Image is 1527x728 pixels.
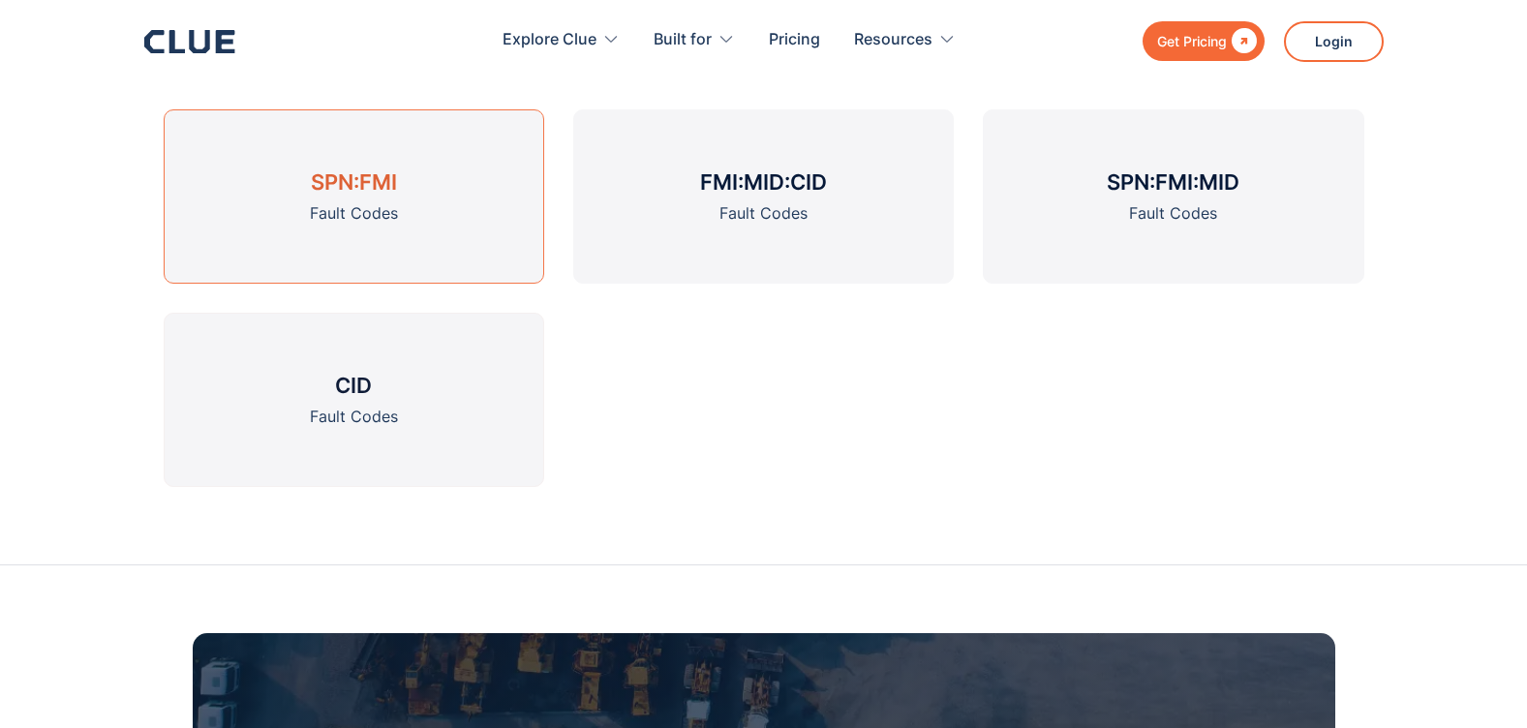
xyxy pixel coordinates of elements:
a: Get Pricing [1143,21,1265,61]
div: Get Pricing [1157,29,1227,53]
div: Fault Codes [310,405,398,429]
div: Explore Clue [503,10,620,71]
div:  [1227,29,1257,53]
div: Resources [854,10,956,71]
a: FMI:MID:CIDFault Codes [573,109,954,284]
div: Explore Clue [503,10,596,71]
div: Built for [654,10,735,71]
a: Login [1284,21,1384,62]
a: Pricing [769,10,820,71]
a: SPN:FMIFault Codes [164,109,544,284]
div: Built for [654,10,712,71]
div: Fault Codes [719,201,808,226]
div: Resources [854,10,932,71]
h3: CID [335,371,372,400]
a: CIDFault Codes [164,313,544,487]
a: SPN:FMI:MIDFault Codes [983,109,1363,284]
h3: SPN:FMI:MID [1107,167,1239,197]
h3: FMI:MID:CID [700,167,827,197]
div: Fault Codes [1129,201,1217,226]
div: Fault Codes [310,201,398,226]
h3: SPN:FMI [311,167,397,197]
